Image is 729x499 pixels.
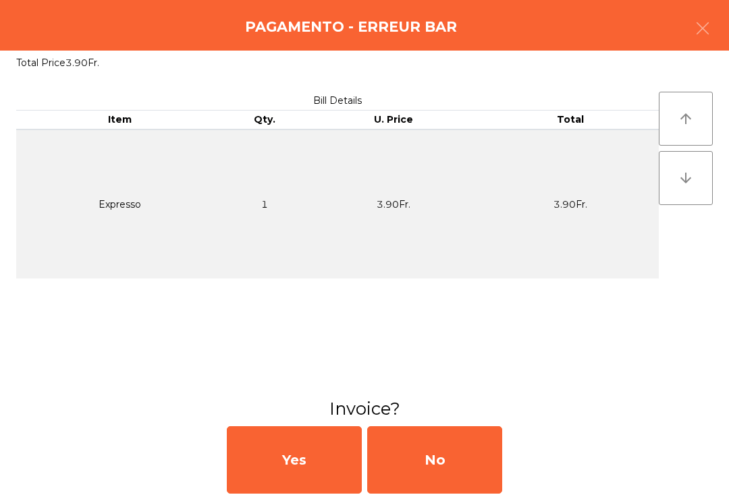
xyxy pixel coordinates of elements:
[16,129,224,278] td: Expresso
[10,397,719,421] h3: Invoice?
[16,111,224,129] th: Item
[65,57,99,69] span: 3.90Fr.
[305,111,482,129] th: U. Price
[224,111,305,129] th: Qty.
[367,426,502,494] div: No
[245,17,457,37] h4: Pagamento - erreur BAR
[16,57,65,69] span: Total Price
[659,92,713,146] button: arrow_upward
[227,426,362,494] div: Yes
[305,129,482,278] td: 3.90Fr.
[659,151,713,205] button: arrow_downward
[482,111,659,129] th: Total
[313,94,362,107] span: Bill Details
[678,170,694,186] i: arrow_downward
[482,129,659,278] td: 3.90Fr.
[224,129,305,278] td: 1
[678,111,694,127] i: arrow_upward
